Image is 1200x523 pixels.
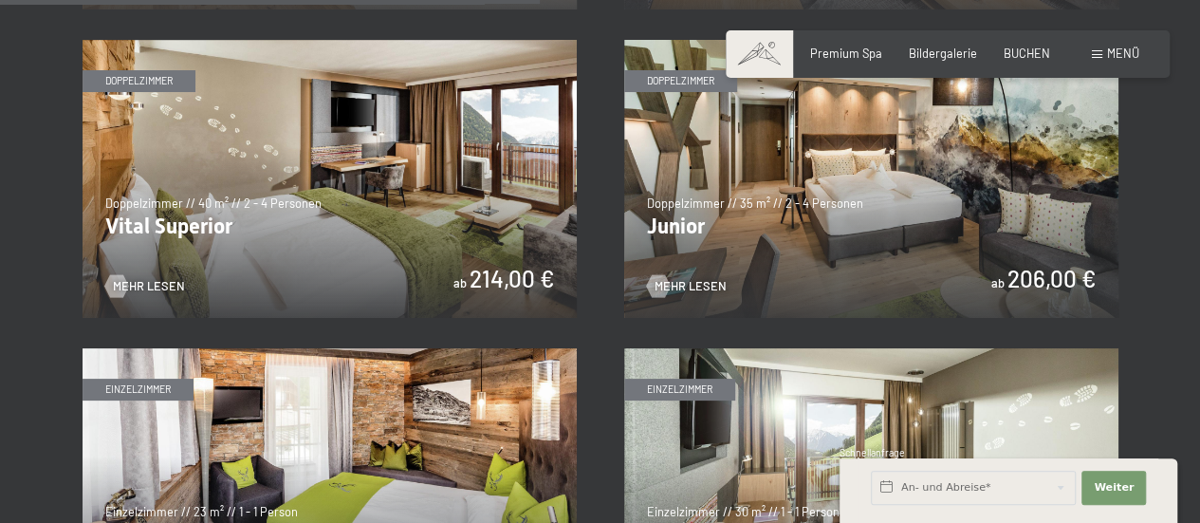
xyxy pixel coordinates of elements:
[1107,46,1139,61] span: Menü
[624,348,1118,358] a: Single Superior
[624,40,1118,318] img: Junior
[909,46,977,61] a: Bildergalerie
[1094,480,1134,495] span: Weiter
[83,348,577,358] a: Single Alpin
[83,40,577,318] img: Vital Superior
[105,278,185,295] a: Mehr Lesen
[1081,471,1146,505] button: Weiter
[113,278,185,295] span: Mehr Lesen
[1004,46,1050,61] a: BUCHEN
[810,46,882,61] a: Premium Spa
[840,447,905,458] span: Schnellanfrage
[624,40,1118,49] a: Junior
[83,40,577,49] a: Vital Superior
[647,278,727,295] a: Mehr Lesen
[655,278,727,295] span: Mehr Lesen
